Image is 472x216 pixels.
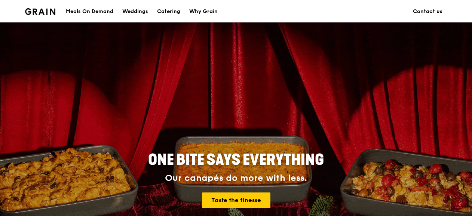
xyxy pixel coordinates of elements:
span: ONE BITE SAYS EVERYTHING [148,151,324,169]
a: Why Grain [185,0,222,23]
a: Taste the finesse [202,192,270,208]
div: Meals On Demand [66,0,113,23]
img: Grain [25,8,55,15]
div: Weddings [122,0,148,23]
div: Our canapés do more with less. [101,173,371,183]
div: Why Grain [189,0,218,23]
a: Contact us [408,0,447,23]
a: Weddings [118,0,153,23]
a: Catering [153,0,185,23]
div: Catering [157,0,180,23]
